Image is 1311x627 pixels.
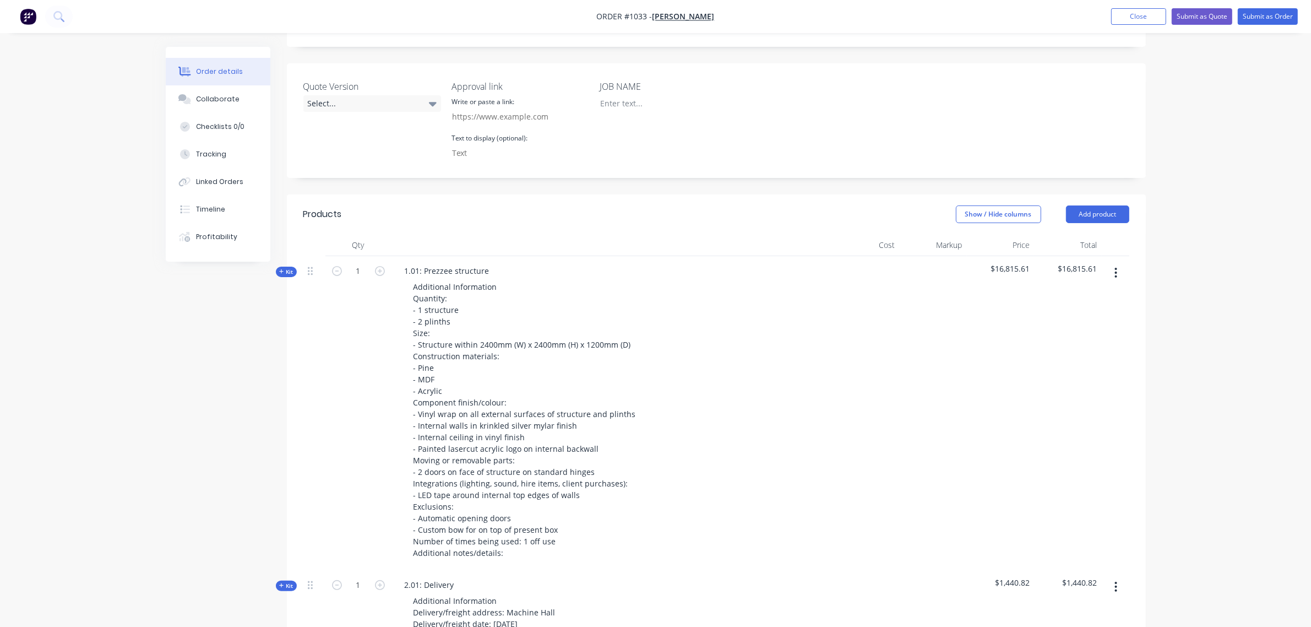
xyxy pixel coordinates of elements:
div: Products [303,208,342,221]
button: Close [1111,8,1166,25]
span: $1,440.82 [971,577,1030,588]
div: Cost [832,234,900,256]
div: Order details [196,67,243,77]
input: Text [446,145,577,161]
div: Collaborate [196,94,240,104]
button: Kit [276,267,297,277]
input: https://www.example.com [446,109,577,125]
div: Total [1034,234,1102,256]
button: Order details [166,58,270,85]
span: Kit [279,582,293,590]
button: Collaborate [166,85,270,113]
button: Show / Hide columns [956,206,1041,223]
button: Tracking [166,140,270,168]
div: Tracking [196,149,226,159]
label: JOB NAME [600,80,737,93]
div: Linked Orders [196,177,243,187]
button: Submit as Quote [1172,8,1232,25]
button: Checklists 0/0 [166,113,270,140]
div: Markup [899,234,967,256]
label: Text to display (optional): [451,133,527,143]
span: $1,440.82 [1038,577,1097,588]
button: Profitability [166,223,270,251]
button: Submit as Order [1238,8,1298,25]
button: Linked Orders [166,168,270,196]
label: Quote Version [303,80,441,93]
button: Timeline [166,196,270,223]
div: Timeline [196,204,225,214]
a: [PERSON_NAME] [652,12,715,22]
label: Write or paste a link: [451,97,514,107]
div: Additional Information Quantity: - 1 structure - 2 plinths Size: - Structure within 2400mm (W) x ... [405,279,645,561]
button: Kit [276,581,297,591]
img: Factory [20,8,36,25]
div: 1.01: Prezzee structure [396,263,498,279]
span: $16,815.61 [971,263,1030,274]
div: Checklists 0/0 [196,122,244,132]
button: Add product [1066,206,1129,223]
span: $16,815.61 [1038,263,1097,274]
div: Qty [325,234,391,256]
div: Select... [303,95,441,112]
span: Kit [279,268,293,276]
span: Order #1033 - [597,12,652,22]
div: Price [967,234,1035,256]
label: Approval link [451,80,589,93]
div: 2.01: Delivery [396,577,463,593]
div: Profitability [196,232,237,242]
